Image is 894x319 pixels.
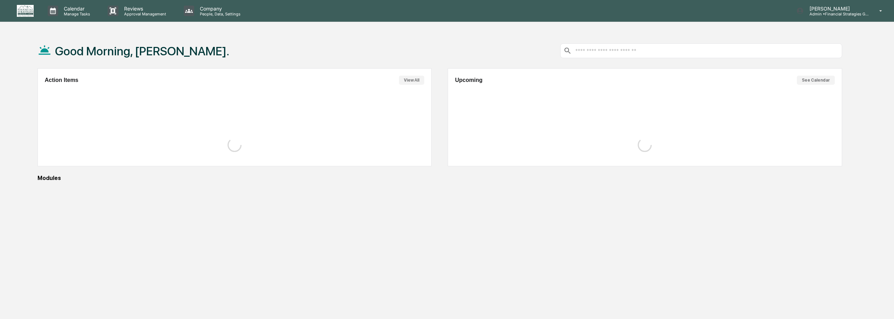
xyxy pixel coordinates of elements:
div: Modules [38,175,842,181]
p: [PERSON_NAME] [804,6,869,12]
button: View All [399,76,424,85]
p: Company [194,6,244,12]
p: Calendar [58,6,94,12]
p: People, Data, Settings [194,12,244,16]
p: Approval Management [118,12,170,16]
button: See Calendar [797,76,835,85]
h2: Action Items [45,77,79,83]
p: Manage Tasks [58,12,94,16]
h1: Good Morning, [PERSON_NAME]. [55,44,229,58]
p: Admin • Financial Strategies Group (FSG) [804,12,869,16]
p: Reviews [118,6,170,12]
img: logo [17,5,34,17]
h2: Upcoming [455,77,482,83]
